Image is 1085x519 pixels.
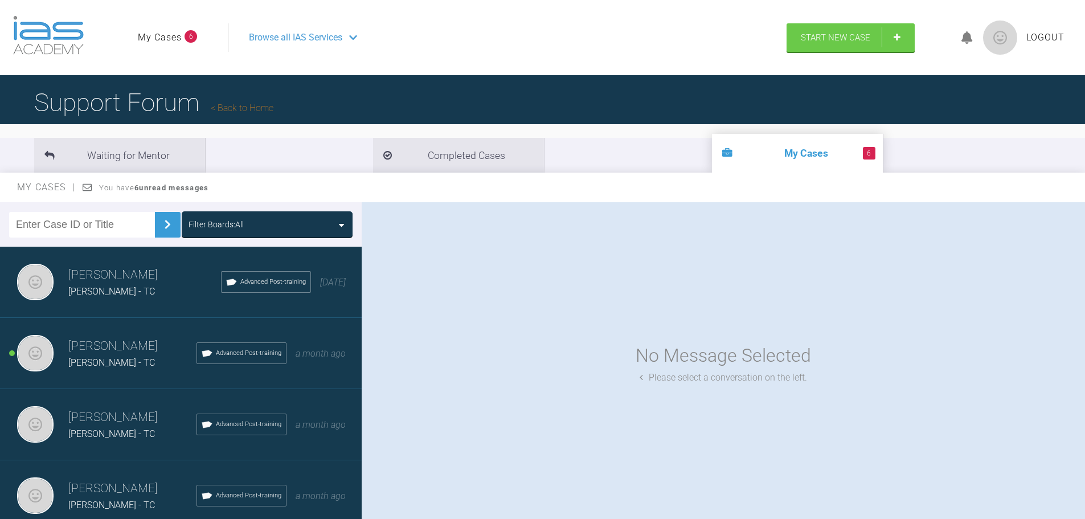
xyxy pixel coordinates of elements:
div: Please select a conversation on the left. [640,370,807,385]
a: Back to Home [211,103,273,113]
img: profile.png [983,21,1017,55]
a: My Cases [138,30,182,45]
span: Advanced Post-training [216,419,281,430]
span: Advanced Post-training [216,491,281,501]
span: [PERSON_NAME] - TC [68,428,155,439]
span: My Cases [17,182,76,193]
span: You have [99,183,209,192]
a: Logout [1026,30,1064,45]
strong: 6 unread messages [134,183,208,192]
div: No Message Selected [636,341,811,370]
h3: [PERSON_NAME] [68,479,196,498]
li: My Cases [712,134,883,173]
input: Enter Case ID or Title [9,212,155,238]
span: [PERSON_NAME] - TC [68,500,155,510]
img: Tom Crotty [17,264,54,300]
h1: Support Forum [34,83,273,122]
span: Browse all IAS Services [249,30,342,45]
h3: [PERSON_NAME] [68,265,221,285]
img: Tom Crotty [17,335,54,371]
img: logo-light.3e3ef733.png [13,16,84,55]
span: [PERSON_NAME] - TC [68,357,155,368]
span: 6 [185,30,197,43]
span: [DATE] [320,277,346,288]
li: Waiting for Mentor [34,138,205,173]
span: Start New Case [801,32,870,43]
div: Filter Boards: All [189,218,244,231]
span: Advanced Post-training [216,348,281,358]
span: a month ago [296,348,346,359]
img: chevronRight.28bd32b0.svg [158,215,177,234]
span: 6 [863,147,875,160]
span: [PERSON_NAME] - TC [68,286,155,297]
span: a month ago [296,419,346,430]
img: Tom Crotty [17,477,54,514]
span: a month ago [296,491,346,501]
h3: [PERSON_NAME] [68,408,196,427]
h3: [PERSON_NAME] [68,337,196,356]
span: Advanced Post-training [240,277,306,287]
img: Tom Crotty [17,406,54,443]
li: Completed Cases [373,138,544,173]
a: Start New Case [787,23,915,52]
